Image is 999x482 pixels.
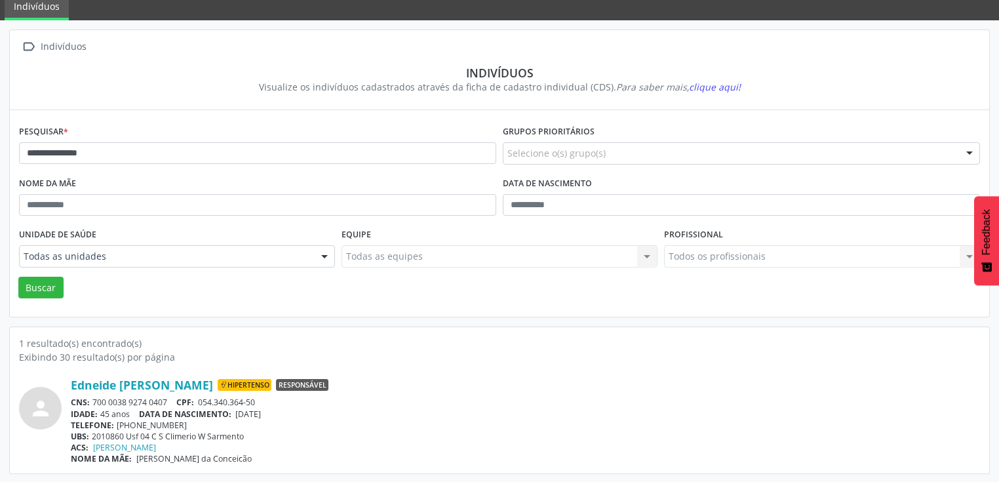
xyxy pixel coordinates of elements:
i: person [29,397,52,420]
div: Visualize os indivíduos cadastrados através da ficha de cadastro individual (CDS). [28,80,971,94]
span: [DATE] [235,409,261,420]
span: CPF: [176,397,194,408]
label: Unidade de saúde [19,225,96,245]
a: Edneide [PERSON_NAME] [71,378,213,392]
span: Responsável [276,379,328,391]
a: [PERSON_NAME] [93,442,156,453]
span: Todas as unidades [24,250,308,263]
a:  Indivíduos [19,37,88,56]
span: TELEFONE: [71,420,114,431]
span: DATA DE NASCIMENTO: [139,409,231,420]
span: IDADE: [71,409,98,420]
span: CNS: [71,397,90,408]
div: 1 resultado(s) encontrado(s) [19,336,980,350]
div: Exibindo 30 resultado(s) por página [19,350,980,364]
div: Indivíduos [38,37,88,56]
div: 2010860 Usf 04 C S Climerio W Sarmento [71,431,980,442]
span: Hipertenso [218,379,271,391]
span: Feedback [981,209,992,255]
i:  [19,37,38,56]
div: 45 anos [71,409,980,420]
button: Feedback - Mostrar pesquisa [974,196,999,285]
div: 700 0038 9274 0407 [71,397,980,408]
label: Data de nascimento [503,174,592,194]
button: Buscar [18,277,64,299]
label: Pesquisar [19,122,68,142]
span: [PERSON_NAME] da Conceicão [136,453,252,464]
label: Nome da mãe [19,174,76,194]
i: Para saber mais, [616,81,741,93]
label: Equipe [342,225,371,245]
span: Selecione o(s) grupo(s) [507,146,606,160]
span: 054.340.364-50 [198,397,255,408]
span: UBS: [71,431,89,442]
div: [PHONE_NUMBER] [71,420,980,431]
label: Profissional [664,225,723,245]
label: Grupos prioritários [503,122,595,142]
div: Indivíduos [28,66,971,80]
span: ACS: [71,442,88,453]
span: clique aqui! [689,81,741,93]
span: NOME DA MÃE: [71,453,132,464]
